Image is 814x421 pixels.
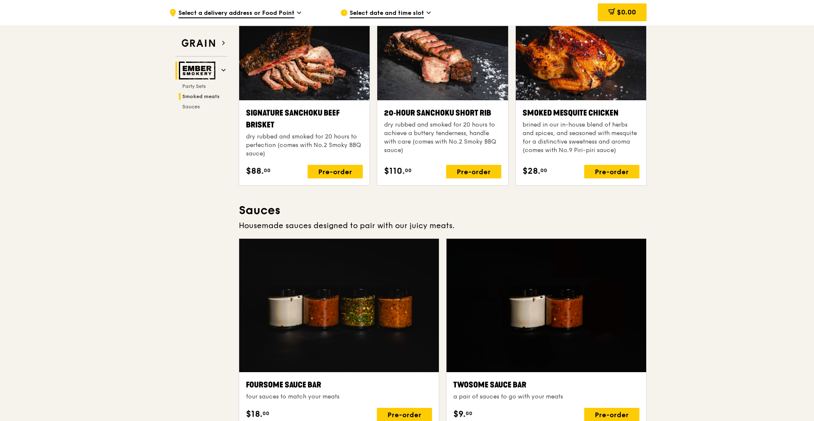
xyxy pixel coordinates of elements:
div: dry rubbed and smoked for 20 hours to achieve a buttery tenderness, handle with care (comes with ... [384,121,501,155]
span: Select a delivery address or Food Point [178,9,294,18]
div: four sauces to match your meats [246,393,432,401]
h3: Sauces [239,203,647,218]
span: Sauces [182,104,200,110]
div: Foursome Sauce Bar [246,379,432,391]
span: $110. [384,165,405,178]
img: Ember Smokery web logo [179,62,218,79]
div: a pair of sauces to go with your meats [453,393,639,401]
span: $28. [523,165,540,178]
span: 00 [405,167,412,174]
span: Smoked meats [182,93,220,99]
div: 20‑hour Sanchoku Short Rib [384,107,501,119]
span: 00 [263,410,269,417]
div: dry rubbed and smoked for 20 hours to perfection (comes with No.2 Smoky BBQ sauce) [246,133,363,158]
div: Smoked Mesquite Chicken [523,107,639,119]
span: $0.00 [617,8,636,16]
div: Pre-order [584,165,639,178]
span: Party Sets [182,83,206,89]
div: Pre-order [446,165,501,178]
img: Grain web logo [179,36,218,51]
span: $9. [453,408,466,421]
div: Pre-order [308,165,363,178]
div: Signature Sanchoku Beef Brisket [246,107,363,131]
div: Housemade sauces designed to pair with our juicy meats. [239,220,647,232]
span: 00 [264,167,271,174]
span: Select date and time slot [350,9,424,18]
div: brined in our in-house blend of herbs and spices, and seasoned with mesquite for a distinctive sw... [523,121,639,155]
span: 00 [540,167,547,174]
span: $88. [246,165,264,178]
span: $18. [246,408,263,421]
span: 00 [466,410,472,417]
div: Twosome Sauce bar [453,379,639,391]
